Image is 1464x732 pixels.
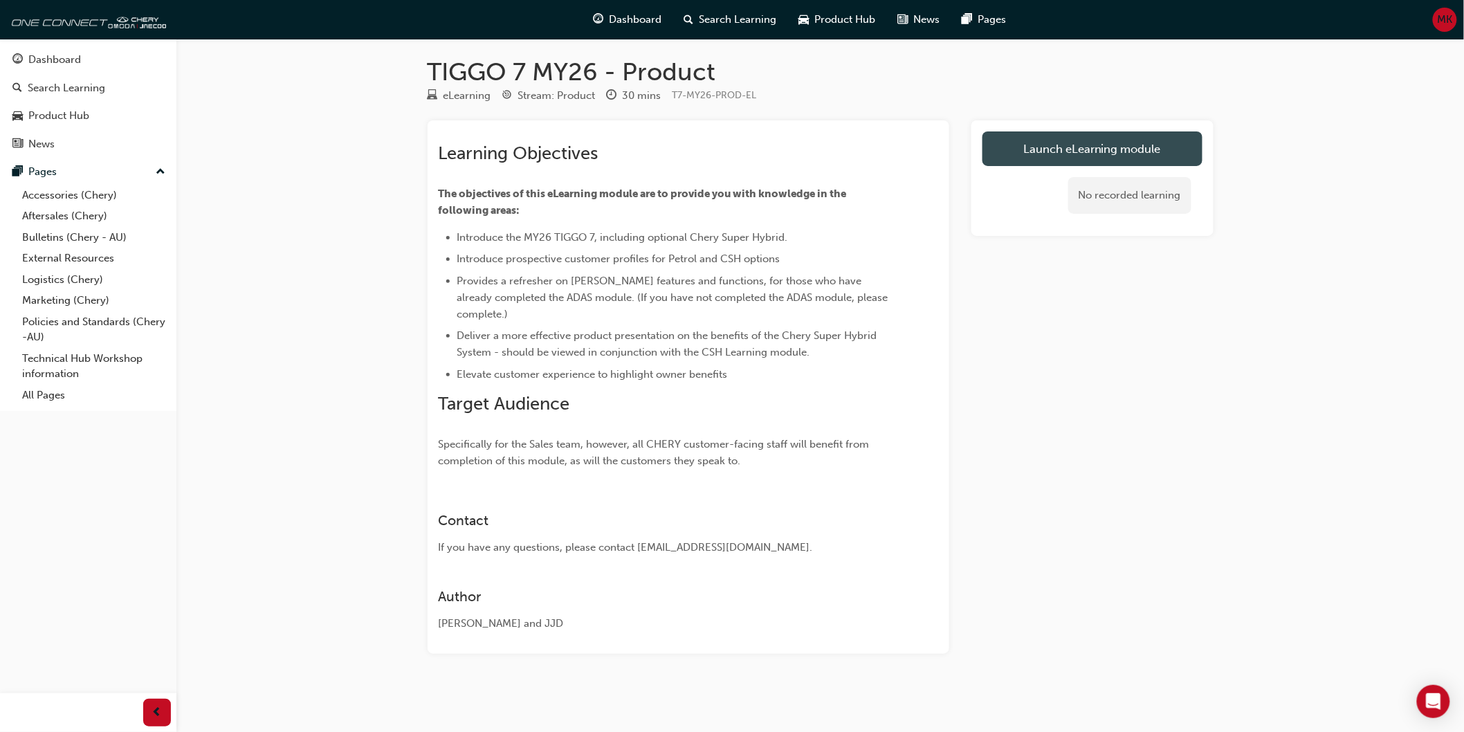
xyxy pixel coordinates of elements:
[439,513,888,529] h3: Contact
[886,6,951,34] a: news-iconNews
[6,103,171,129] a: Product Hub
[6,131,171,157] a: News
[12,82,22,95] span: search-icon
[439,589,888,605] h3: Author
[428,90,438,102] span: learningResourceType_ELEARNING-icon
[439,143,598,164] span: Learning Objectives
[28,108,89,124] div: Product Hub
[623,88,661,104] div: 30 mins
[17,269,171,291] a: Logistics (Chery)
[17,290,171,311] a: Marketing (Chery)
[28,80,105,96] div: Search Learning
[17,185,171,206] a: Accessories (Chery)
[17,227,171,248] a: Bulletins (Chery - AU)
[439,187,849,217] span: The objectives of this eLearning module are to provide you with knowledge in the following areas:
[502,87,596,104] div: Stream
[12,110,23,122] span: car-icon
[814,12,875,28] span: Product Hub
[156,163,165,181] span: up-icon
[152,704,163,722] span: prev-icon
[982,131,1202,166] a: Launch eLearning module
[28,136,55,152] div: News
[518,88,596,104] div: Stream: Product
[6,44,171,159] button: DashboardSearch LearningProduct HubNews
[7,6,166,33] img: oneconnect
[439,393,570,414] span: Target Audience
[1438,12,1453,28] span: MK
[502,90,513,102] span: target-icon
[17,348,171,385] a: Technical Hub Workshop information
[17,248,171,269] a: External Resources
[457,368,728,381] span: Elevate customer experience to highlight owner benefits
[699,12,776,28] span: Search Learning
[439,438,872,467] span: Specifically for the Sales team, however, all CHERY customer-facing staff will benefit from compl...
[457,231,788,244] span: Introduce the MY26 TIGGO 7, including optional Chery Super Hybrid.
[1433,8,1457,32] button: MK
[6,75,171,101] a: Search Learning
[672,6,787,34] a: search-iconSearch Learning
[978,12,1006,28] span: Pages
[582,6,672,34] a: guage-iconDashboard
[593,11,603,28] span: guage-icon
[787,6,886,34] a: car-iconProduct Hub
[17,205,171,227] a: Aftersales (Chery)
[12,138,23,151] span: news-icon
[798,11,809,28] span: car-icon
[897,11,908,28] span: news-icon
[1068,177,1191,214] div: No recorded learning
[6,159,171,185] button: Pages
[12,166,23,179] span: pages-icon
[607,87,661,104] div: Duration
[962,11,972,28] span: pages-icon
[672,89,757,101] span: Learning resource code
[457,329,880,358] span: Deliver a more effective product presentation on the benefits of the Chery Super Hybrid System - ...
[6,47,171,73] a: Dashboard
[457,275,891,320] span: Provides a refresher on [PERSON_NAME] features and functions, for those who have already complete...
[428,57,1214,87] h1: TIGGO 7 MY26 - Product
[439,540,888,556] div: If you have any questions, please contact [EMAIL_ADDRESS][DOMAIN_NAME].
[913,12,940,28] span: News
[457,253,780,265] span: Introduce prospective customer profiles for Petrol and CSH options
[684,11,693,28] span: search-icon
[17,385,171,406] a: All Pages
[607,90,617,102] span: clock-icon
[28,52,81,68] div: Dashboard
[428,87,491,104] div: Type
[443,88,491,104] div: eLearning
[439,616,888,632] div: [PERSON_NAME] and JJD
[1417,685,1450,718] div: Open Intercom Messenger
[951,6,1017,34] a: pages-iconPages
[28,164,57,180] div: Pages
[609,12,661,28] span: Dashboard
[12,54,23,66] span: guage-icon
[17,311,171,348] a: Policies and Standards (Chery -AU)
